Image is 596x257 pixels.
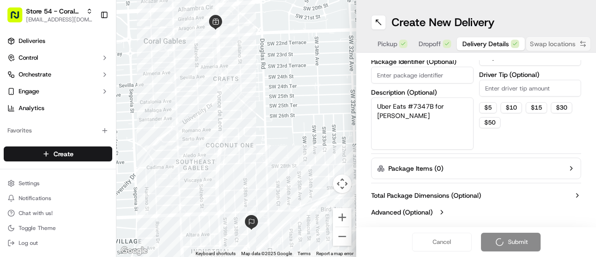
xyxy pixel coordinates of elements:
[551,102,572,113] button: $30
[66,188,113,195] a: Powered byPylon
[4,67,112,82] button: Orchestrate
[316,251,353,256] a: Report a map error
[119,245,149,257] a: Open this area in Google Maps (opens a new window)
[378,39,397,49] span: Pickup
[479,117,501,128] button: $50
[26,7,82,16] button: Store 54 - Coral Gables (Just Salad)
[9,121,62,129] div: Past conversations
[4,207,112,220] button: Chat with us!
[19,104,44,112] span: Analytics
[54,149,74,159] span: Create
[93,188,113,195] span: Pylon
[501,102,522,113] button: $10
[4,4,96,26] button: Store 54 - Coral Gables (Just Salad)[EMAIL_ADDRESS][DOMAIN_NAME]
[20,89,36,106] img: 1755196953914-cd9d9cba-b7f7-46ee-b6f5-75ff69acacf5
[4,50,112,65] button: Control
[4,84,112,99] button: Engage
[241,251,292,256] span: Map data ©2025 Google
[462,39,509,49] span: Delivery Details
[392,15,494,30] h1: Create New Delivery
[9,37,169,52] p: Welcome 👋
[371,67,474,83] input: Enter package identifier
[479,71,582,78] label: Driver Tip (Optional)
[9,136,24,151] img: Jandy Espique
[158,92,169,103] button: Start new chat
[4,123,112,138] div: Favorites
[4,34,112,49] a: Deliveries
[479,102,497,113] button: $5
[19,70,51,79] span: Orchestrate
[388,164,443,173] label: Package Items ( 0 )
[4,236,112,250] button: Log out
[9,89,26,106] img: 1736555255976-a54dd68f-1ca7-489b-9aae-adbdc363a1c4
[371,191,481,200] label: Total Package Dimensions (Optional)
[371,89,474,96] label: Description (Optional)
[19,239,38,247] span: Log out
[526,102,547,113] button: $15
[333,227,352,246] button: Zoom out
[42,98,128,106] div: We're available if you need us!
[82,145,102,152] span: [DATE]
[4,146,112,161] button: Create
[371,191,581,200] button: Total Package Dimensions (Optional)
[24,60,168,70] input: Got a question? Start typing here...
[19,54,38,62] span: Control
[479,80,582,97] input: Enter driver tip amount
[4,192,112,205] button: Notifications
[371,208,581,217] button: Advanced (Optional)
[9,9,28,28] img: Nash
[419,39,441,49] span: Dropoff
[196,250,236,257] button: Keyboard shortcuts
[77,170,81,177] span: •
[19,87,39,96] span: Engage
[333,208,352,227] button: Zoom in
[371,158,581,179] button: Package Items (0)
[4,101,112,116] a: Analytics
[19,37,45,45] span: Deliveries
[77,145,81,152] span: •
[19,170,26,178] img: 1736555255976-a54dd68f-1ca7-489b-9aae-adbdc363a1c4
[82,170,102,177] span: [DATE]
[29,170,75,177] span: [PERSON_NAME]
[19,194,51,202] span: Notifications
[4,222,112,235] button: Toggle Theme
[333,174,352,193] button: Map camera controls
[19,224,56,232] span: Toggle Theme
[371,97,474,150] textarea: Uber Eats #7347B for [PERSON_NAME]
[19,180,40,187] span: Settings
[42,89,153,98] div: Start new chat
[29,145,75,152] span: [PERSON_NAME]
[371,208,433,217] label: Advanced (Optional)
[144,119,169,131] button: See all
[19,209,53,217] span: Chat with us!
[371,58,474,65] label: Package Identifier (Optional)
[4,177,112,190] button: Settings
[119,245,149,257] img: Google
[19,145,26,153] img: 1736555255976-a54dd68f-1ca7-489b-9aae-adbdc363a1c4
[26,16,93,23] button: [EMAIL_ADDRESS][DOMAIN_NAME]
[298,251,311,256] a: Terms (opens in new tab)
[9,161,24,176] img: Jandy Espique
